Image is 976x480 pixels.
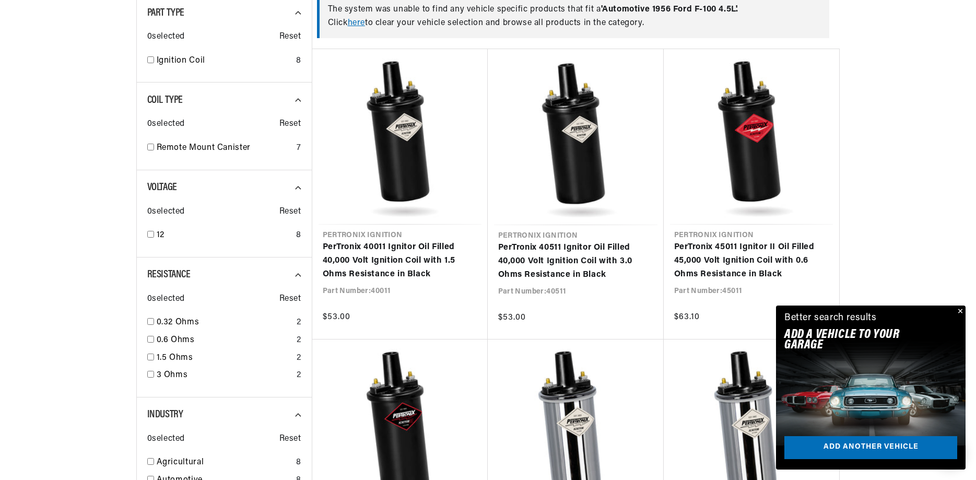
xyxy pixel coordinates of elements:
[147,30,185,44] span: 0 selected
[297,316,301,330] div: 2
[297,352,301,365] div: 2
[157,352,292,365] a: 1.5 Ohms
[147,95,183,106] span: Coil Type
[296,456,301,470] div: 8
[157,229,292,242] a: 12
[147,409,183,420] span: Industry
[784,436,957,460] a: Add another vehicle
[147,292,185,306] span: 0 selected
[147,182,177,193] span: Voltage
[279,118,301,131] span: Reset
[157,316,292,330] a: 0.32 Ohms
[297,369,301,382] div: 2
[348,19,365,27] a: here
[279,432,301,446] span: Reset
[147,118,185,131] span: 0 selected
[296,229,301,242] div: 8
[297,334,301,347] div: 2
[147,432,185,446] span: 0 selected
[279,30,301,44] span: Reset
[147,8,184,18] span: Part Type
[279,292,301,306] span: Reset
[147,270,191,280] span: Resistance
[674,241,829,281] a: PerTronix 45011 Ignitor II Oil Filled 45,000 Volt Ignition Coil with 0.6 Ohms Resistance in Black
[784,330,931,351] h2: Add A VEHICLE to your garage
[784,311,877,326] div: Better search results
[323,241,477,281] a: PerTronix 40011 Ignitor Oil Filled 40,000 Volt Ignition Coil with 1.5 Ohms Resistance in Black
[157,142,292,155] a: Remote Mount Canister
[157,54,292,68] a: Ignition Coil
[953,306,966,318] button: Close
[297,142,301,155] div: 7
[279,205,301,219] span: Reset
[498,241,653,282] a: PerTronix 40511 Ignitor Oil Filled 40,000 Volt Ignition Coil with 3.0 Ohms Resistance in Black
[147,205,185,219] span: 0 selected
[601,5,738,14] span: ' Automotive 1956 Ford F-100 4.5L '.
[157,334,292,347] a: 0.6 Ohms
[157,456,292,470] a: Agricultural
[296,54,301,68] div: 8
[157,369,292,382] a: 3 Ohms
